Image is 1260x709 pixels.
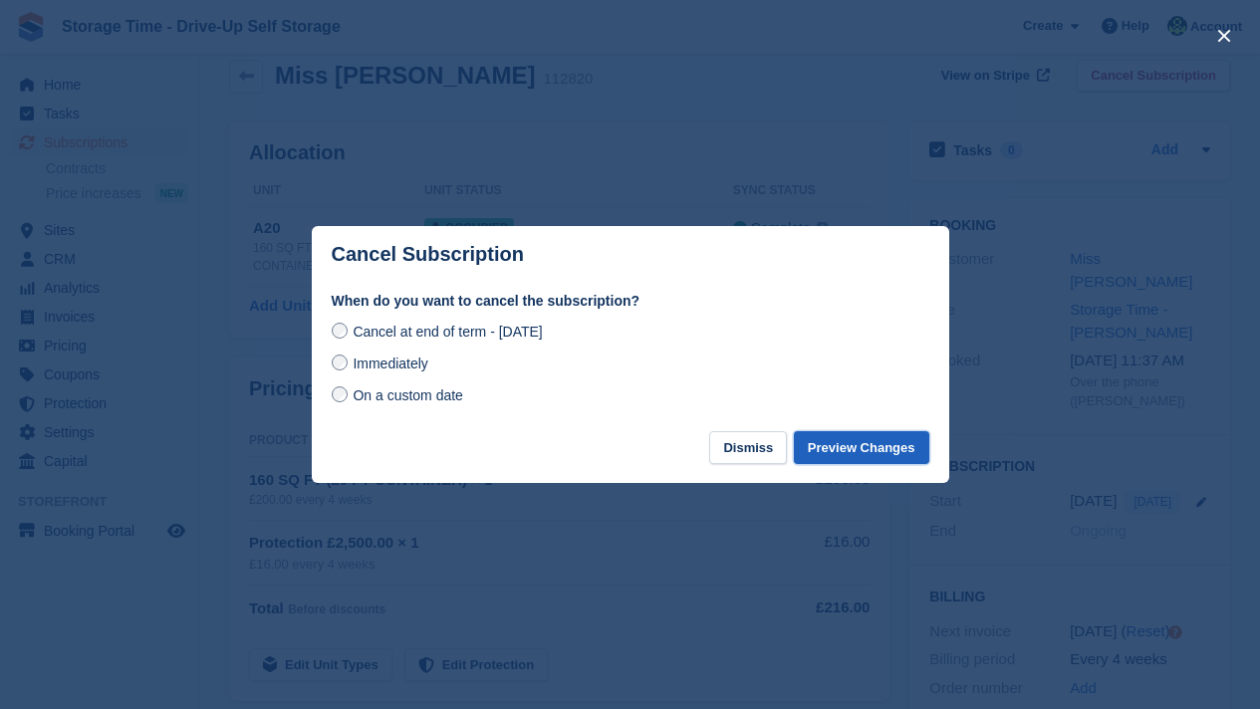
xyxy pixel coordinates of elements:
[332,291,929,312] label: When do you want to cancel the subscription?
[332,323,348,339] input: Cancel at end of term - [DATE]
[709,431,787,464] button: Dismiss
[1208,20,1240,52] button: close
[332,243,524,266] p: Cancel Subscription
[353,324,542,340] span: Cancel at end of term - [DATE]
[353,355,427,371] span: Immediately
[332,354,348,370] input: Immediately
[794,431,929,464] button: Preview Changes
[353,387,463,403] span: On a custom date
[332,386,348,402] input: On a custom date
